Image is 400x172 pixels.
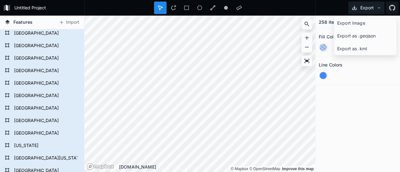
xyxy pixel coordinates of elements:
a: Map feedback [282,167,314,171]
h2: Fill Colors [319,32,340,42]
a: Mapbox logo [87,163,114,170]
h2: Line Colors [319,60,343,70]
a: Mapbox [231,167,248,171]
div: [DOMAIN_NAME] [119,164,315,170]
div: Export as .geojson [334,29,397,42]
span: Features [13,19,32,25]
div: Export Image [334,17,397,29]
button: Export [348,2,384,14]
div: Export as .kml [334,42,397,55]
a: OpenStreetMap [249,167,280,171]
button: Import [56,17,82,27]
h4: 258 items selected [319,19,361,25]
